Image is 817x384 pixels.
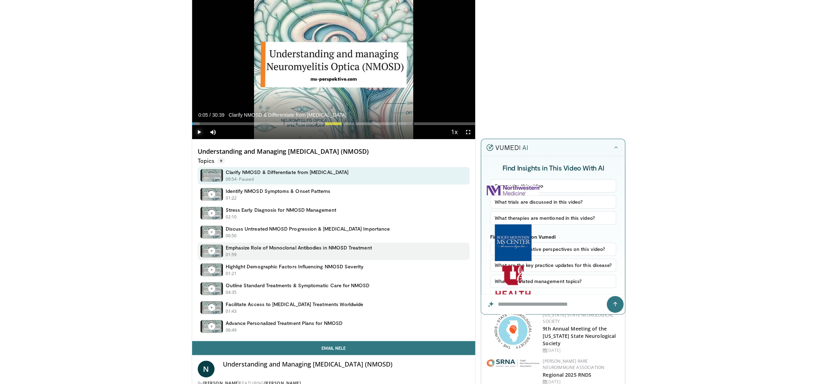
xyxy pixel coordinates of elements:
[226,207,336,213] h4: Stress Early Diagnosis for NMOSD Management
[223,361,470,368] h4: Understanding and Managing [MEDICAL_DATA] (NMOSD)
[487,186,539,195] img: 2a462fb6-9365-492a-ac79-3166a6f924d8.png.150x105_q85_autocrop_double_scale_upscale_version-0.2.jpg
[226,195,237,201] p: 01:22
[226,327,237,333] p: 06:49
[495,266,530,302] img: f6362829-b0a3-407d-a044-59546adfd345.png.150x105_q85_autocrop_double_scale_upscale_version-0.2.png
[494,312,531,349] img: 71a8b48c-8850-4916-bbdd-e2f3ccf11ef9.png.150x105_q85_autocrop_double_scale_upscale_version-0.2.png
[226,169,348,175] h4: Clarify NMOSD & Differentiate from [MEDICAL_DATA]
[226,270,237,277] p: 01:21
[198,112,208,118] span: 0:05
[212,112,224,118] span: 30:39
[490,275,617,288] button: What are related management topics?
[487,359,539,367] img: 3a0c5742-cb9f-4fe5-83cd-25b150cf6f93.png.150x105_q85_autocrop_double_scale_upscale_version-0.2.png
[490,234,617,240] p: Find more videos on Vumedi
[228,112,346,118] span: Clarify NMOSD & Differentiate from [MEDICAL_DATA]
[217,157,225,164] span: 9
[226,320,343,326] h4: Advance Personalized Treatment Plans for NMOSD
[226,308,237,314] p: 01:43
[226,176,237,182] p: 09:54
[226,226,390,232] h4: Discuss Untreated NMOSD Progression & [MEDICAL_DATA] Importance
[490,179,617,193] button: Summarize this video
[543,347,619,354] div: [DATE]
[226,214,237,220] p: 02:10
[543,371,591,378] a: Regional 2025 RNDS
[447,125,461,139] button: Playback Rate
[490,195,617,209] button: What trials are discussed in this video?
[226,282,370,289] h4: Outline Standard Treatments & Symptomatic Care for NMOSD
[486,144,528,151] img: vumedi-ai-logo.v2.svg
[226,301,364,307] h4: Facilitate Access to [MEDICAL_DATA] Treatments Worldwide
[490,211,617,225] button: What therapies are mentioned in this video?
[226,252,237,258] p: 01:59
[198,361,214,377] a: N
[226,263,364,270] h4: Highlight Demographic Factors Influencing NMOSD Severity
[198,148,470,155] h4: Understanding and Managing [MEDICAL_DATA] (NMOSD)
[226,245,372,251] h4: Emphasize Role of Monoclonal Antibodies in NMOSD Treatment
[543,358,604,370] a: [PERSON_NAME] Rare Neuroimmune Association
[543,312,613,324] a: [US_STATE] State Neurological Society
[461,125,475,139] button: Fullscreen
[192,125,206,139] button: Play
[210,112,211,118] span: /
[226,188,331,194] h4: Identify NMOSD Symptoms & Onset Patterns
[226,233,237,239] p: 00:50
[495,224,531,261] img: 6b9b61f7-40d5-4025-982f-9cb3140a35cb.png.150x105_q85_autocrop_double_scale_upscale_version-0.2.jpg
[192,341,476,355] a: Email Nele
[543,325,616,347] a: 9th Annual Meeting of the [US_STATE] State Neurological Society
[226,289,237,296] p: 04:35
[490,259,617,272] button: What are the key practice updates for this disease?
[490,242,617,256] button: What are alternative perspectives on this video?
[192,122,476,125] div: Progress Bar
[481,295,625,314] input: Question for the AI
[490,163,617,172] h4: Find Insights in This Video With AI
[237,176,254,182] p: - Paused
[198,157,225,164] p: Topics
[206,125,220,139] button: Mute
